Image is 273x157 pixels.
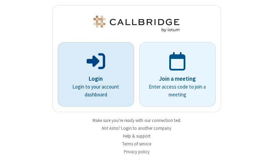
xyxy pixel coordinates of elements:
button: Login to another company [121,125,171,131]
a: Privacy policy [124,149,149,155]
li: Not Astra? [52,125,221,131]
a: Help & support [123,133,150,139]
a: Join a meetingEnter access code to join a meeting [139,42,216,107]
p: Login [67,75,125,83]
p: Join a meeting [149,75,206,83]
img: Astra [92,16,181,32]
a: Terms of service [122,141,151,147]
button: LoginLogin to your account dashboard [58,42,134,107]
p: Enter access code to join a meeting [149,83,206,98]
a: Make sure you're ready with our connection test [92,117,181,123]
p: Login to your account dashboard [67,83,125,98]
